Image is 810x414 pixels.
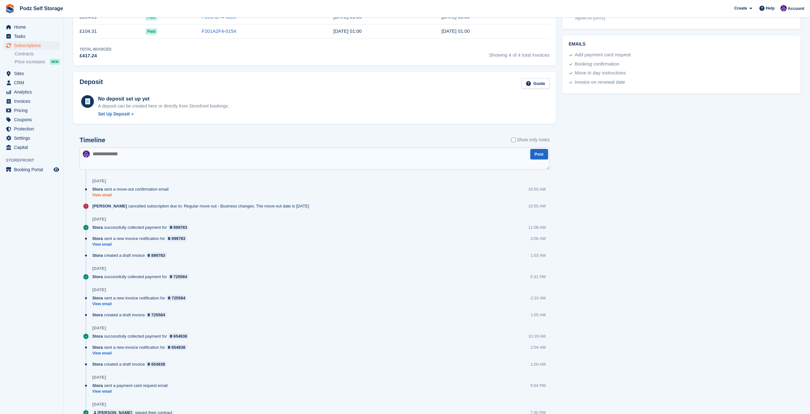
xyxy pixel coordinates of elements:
[788,5,804,12] span: Account
[98,111,130,117] div: Set Up Deposit
[3,115,60,124] a: menu
[531,361,546,367] div: 1:00 AM
[3,106,60,115] a: menu
[5,4,15,13] img: stora-icon-8386f47178a22dfd0bd8f6a31ec36ba5ce8667c1dd55bd0f319d3a0aa187defe.svg
[3,32,60,41] a: menu
[166,344,187,350] a: 654838
[333,28,362,34] time: 2025-06-23 00:00:00 UTC
[172,344,185,350] div: 654838
[92,295,103,301] span: Stora
[3,41,60,50] a: menu
[53,166,60,173] a: Preview store
[575,79,625,86] div: Invoice on renewal date
[92,361,103,367] span: Stora
[98,111,229,117] a: Set Up Deposit
[92,224,192,230] div: successfully collected payment for
[166,295,187,301] a: 725584
[92,274,103,280] span: Stora
[14,69,52,78] span: Sites
[92,235,103,242] span: Stora
[92,344,190,350] div: sent a new invoice notification for
[575,69,626,77] div: Move in day instructions
[146,361,167,367] a: 654838
[14,134,52,143] span: Settings
[528,203,546,209] div: 10:55 AM
[92,402,106,407] div: [DATE]
[528,224,546,230] div: 11:08 AM
[14,106,52,115] span: Pricing
[14,124,52,133] span: Protection
[531,295,546,301] div: 2:10 AM
[6,157,63,164] span: Storefront
[92,333,192,339] div: successfully collected payment for
[92,287,106,292] div: [DATE]
[734,5,747,11] span: Create
[92,326,106,331] div: [DATE]
[92,203,312,209] div: cancelled subscription due to: Regular move out - Business changes. The move-out date is [DATE]
[92,312,170,318] div: created a draft invoice
[80,137,105,144] h2: Timeline
[15,59,45,65] span: Price increases
[98,95,229,103] div: No deposit set up yet
[522,78,550,89] a: Guide
[14,165,52,174] span: Booking Portal
[92,224,103,230] span: Stora
[3,124,60,133] a: menu
[531,312,546,318] div: 1:05 AM
[3,134,60,143] a: menu
[92,344,103,350] span: Stora
[92,295,190,301] div: sent a new invoice notification for
[168,224,189,230] a: 899783
[3,23,60,32] a: menu
[173,274,187,280] div: 725584
[168,333,189,339] a: 654838
[14,97,52,106] span: Invoices
[146,312,167,318] a: 725584
[145,14,157,20] span: Paid
[146,252,167,258] a: 899783
[92,235,190,242] div: sent a new invoice notification for
[92,203,127,209] span: [PERSON_NAME]
[530,274,546,280] div: 5:31 PM
[528,333,546,339] div: 10:19 AM
[531,252,546,258] div: 1:03 AM
[531,235,546,242] div: 2:06 AM
[92,217,106,222] div: [DATE]
[92,301,190,307] a: View email
[92,274,192,280] div: successfully collected payment for
[15,51,60,57] a: Contracts
[511,137,550,143] label: Show only notes
[14,78,52,87] span: CRM
[92,252,170,258] div: created a draft invoice
[92,382,103,389] span: Stora
[80,46,111,52] div: Total Invoiced
[98,103,229,109] p: A deposit can be created here or directly from Storefront bookings.
[151,312,165,318] div: 725584
[511,137,516,143] input: Show only notes
[80,78,103,89] h2: Deposit
[3,97,60,106] a: menu
[14,41,52,50] span: Subscriptions
[569,42,794,47] h2: Emails
[780,5,787,11] img: Jawed Chowdhary
[441,28,470,34] time: 2025-06-22 00:00:44 UTC
[92,193,172,198] a: View email
[92,333,103,339] span: Stora
[50,59,60,65] div: NEW
[575,51,631,59] div: Add payment card request
[14,115,52,124] span: Coupons
[168,274,189,280] a: 725584
[92,242,190,247] a: View email
[3,165,60,174] a: menu
[92,266,106,271] div: [DATE]
[15,58,60,65] a: Price increases NEW
[3,88,60,96] a: menu
[172,235,185,242] div: 899783
[92,382,171,389] div: sent a payment card request email
[151,252,165,258] div: 899783
[530,149,548,159] button: Post
[145,28,157,35] span: Paid
[92,179,106,184] div: [DATE]
[766,5,775,11] span: Help
[172,295,185,301] div: 725584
